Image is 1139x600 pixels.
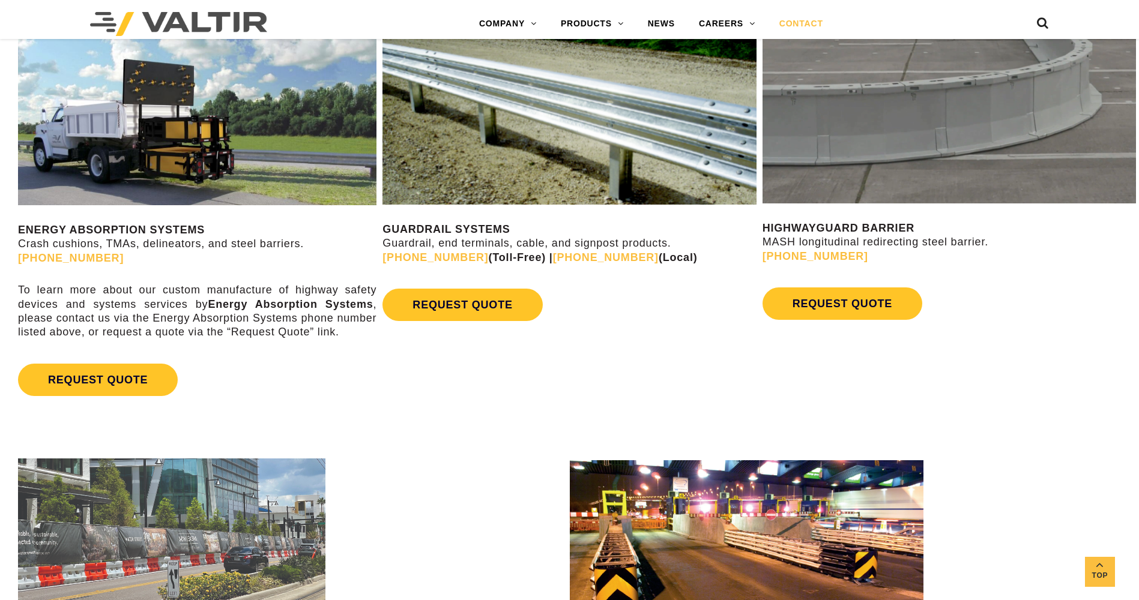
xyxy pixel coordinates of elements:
a: PRODUCTS [549,12,636,36]
a: REQUEST QUOTE [382,289,542,321]
p: Guardrail, end terminals, cable, and signpost products. [382,223,756,265]
a: Top [1085,557,1115,587]
strong: Energy Absorption Systems [208,298,373,310]
a: NEWS [636,12,687,36]
p: Crash cushions, TMAs, delineators, and steel barriers. [18,223,376,265]
a: [PHONE_NUMBER] [553,251,659,263]
p: MASH longitudinal redirecting steel barrier. [763,221,1136,263]
strong: HIGHWAYGUARD BARRIER [763,222,914,234]
a: COMPANY [467,12,549,36]
strong: ENERGY ABSORPTION SYSTEMS [18,224,205,236]
a: [PHONE_NUMBER] [18,252,124,264]
img: Guardrail Contact Us Page Image [382,17,756,205]
a: CAREERS [687,12,767,36]
p: To learn more about our custom manufacture of highway safety devices and systems services by , pl... [18,283,376,340]
a: [PHONE_NUMBER] [763,250,868,262]
a: REQUEST QUOTE [18,364,178,396]
img: Valtir [90,12,267,36]
strong: GUARDRAIL SYSTEMS [382,223,510,235]
a: REQUEST QUOTE [763,287,922,320]
img: SS180M Contact Us Page Image [18,17,376,205]
img: Radius-Barrier-Section-Highwayguard3 [763,17,1136,203]
strong: (Toll-Free) | (Local) [382,251,697,263]
a: CONTACT [767,12,835,36]
span: Top [1085,569,1115,583]
a: [PHONE_NUMBER] [382,251,488,263]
